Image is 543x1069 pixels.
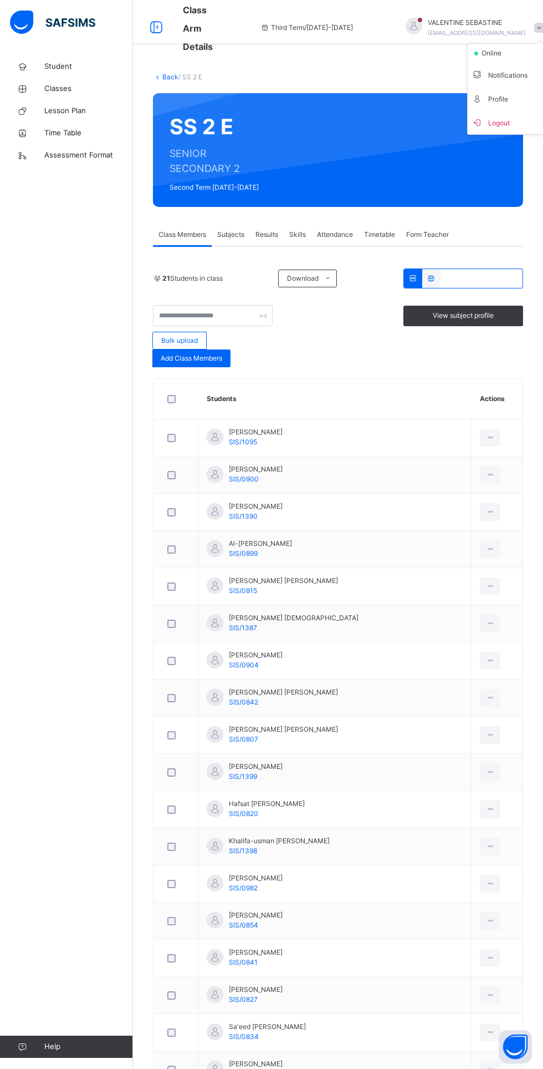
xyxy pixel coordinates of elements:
[229,1022,306,1032] span: Sa'eed [PERSON_NAME]
[229,464,283,474] span: [PERSON_NAME]
[260,23,353,33] span: session/term information
[229,624,257,632] span: SIS/1387
[229,501,283,511] span: [PERSON_NAME]
[229,921,258,929] span: SIS/0854
[229,995,258,1004] span: SIS/0827
[472,379,522,419] th: Actions
[10,11,95,34] img: safsims
[229,948,283,957] span: [PERSON_NAME]
[229,884,258,892] span: SIS/0982
[229,799,305,809] span: Hafsat [PERSON_NAME]
[480,48,508,58] span: online
[229,698,258,706] span: SIS/0842
[428,29,526,36] span: [EMAIL_ADDRESS][DOMAIN_NAME]
[229,438,257,446] span: SIS/1095
[162,73,178,81] a: Back
[44,83,133,94] span: Classes
[44,105,133,116] span: Lesson Plan
[499,1030,532,1063] button: Open asap
[229,475,259,483] span: SIS/0900
[229,687,338,697] span: [PERSON_NAME] [PERSON_NAME]
[255,230,278,240] span: Results
[229,762,283,772] span: [PERSON_NAME]
[229,1032,259,1041] span: SIS/0834
[161,353,222,363] span: Add Class Members
[229,809,258,818] span: SIS/0820
[183,4,213,52] span: Class Arm Details
[170,183,267,192] span: Second Term [DATE]-[DATE]
[161,336,198,346] span: Bulk upload
[287,273,319,283] span: Download
[178,73,202,81] span: / SS 2 E
[198,379,472,419] th: Students
[229,735,258,743] span: SIS/0807
[229,512,258,520] span: SIS/1390
[229,576,338,586] span: [PERSON_NAME] [PERSON_NAME]
[229,958,258,966] span: SIS/0841
[229,613,358,623] span: [PERSON_NAME] [DEMOGRAPHIC_DATA]
[229,549,258,558] span: SIS/0899
[229,539,292,549] span: Al-[PERSON_NAME]
[229,1059,283,1069] span: [PERSON_NAME]
[162,274,170,282] b: 21
[44,150,133,161] span: Assessment Format
[229,873,283,883] span: [PERSON_NAME]
[317,230,353,240] span: Attendance
[217,230,244,240] span: Subjects
[289,230,306,240] span: Skills
[364,230,395,240] span: Timetable
[158,230,206,240] span: Class Members
[44,61,133,72] span: Student
[44,128,133,139] span: Time Table
[229,427,283,437] span: [PERSON_NAME]
[229,586,257,595] span: SIS/0815
[229,985,283,995] span: [PERSON_NAME]
[229,661,259,669] span: SIS/0904
[229,772,257,781] span: SIS/1399
[229,836,330,846] span: Khalifa-usman [PERSON_NAME]
[229,650,283,660] span: [PERSON_NAME]
[229,847,257,855] span: SIS/1398
[162,273,223,283] span: Students in class
[406,230,449,240] span: Form Teacher
[229,910,283,920] span: [PERSON_NAME]
[44,1041,132,1052] span: Help
[433,311,494,321] span: View subject profile
[229,725,338,734] span: [PERSON_NAME] [PERSON_NAME]
[428,18,526,28] span: VALENTINE SEBASTINE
